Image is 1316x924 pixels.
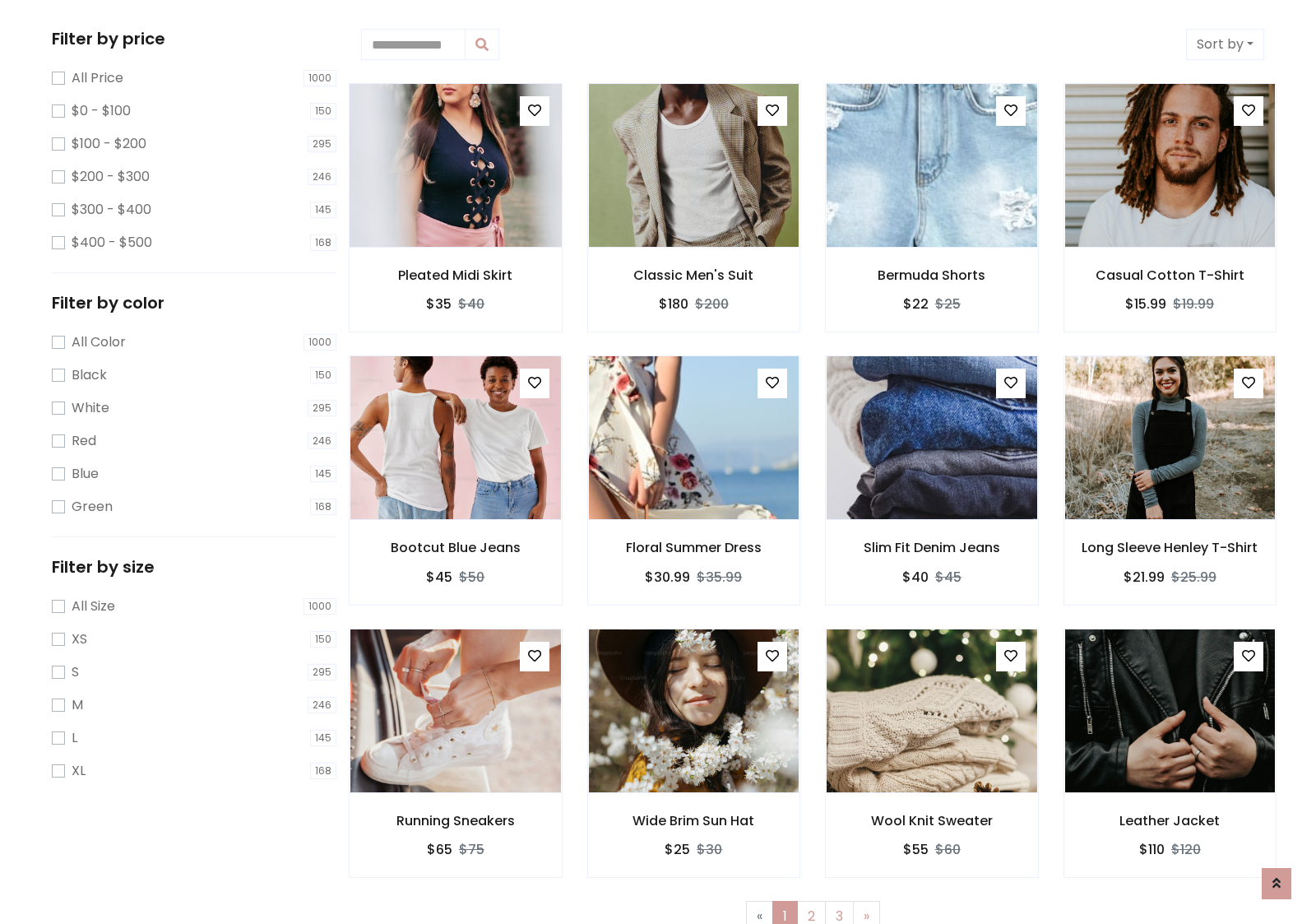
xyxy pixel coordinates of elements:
label: $300 - $400 [72,200,151,220]
h6: $35 [426,296,452,312]
del: $35.99 [697,568,742,587]
span: 145 [310,730,336,746]
del: $50 [459,568,484,587]
h6: $21.99 [1124,569,1165,585]
h6: $65 [427,842,452,857]
label: All Size [72,597,115,616]
h6: Floral Summer Dress [588,540,800,555]
del: $40 [458,295,484,313]
label: Green [72,497,113,517]
span: 295 [308,136,336,152]
h6: Leather Jacket [1064,813,1277,829]
span: 168 [310,499,336,515]
h6: Bermuda Shorts [826,267,1038,283]
h6: Bootcut Blue Jeans [350,540,562,555]
label: L [72,728,77,748]
del: $25 [935,295,961,313]
del: $19.99 [1173,295,1214,313]
h6: $45 [426,569,452,585]
h6: Long Sleeve Henley T-Shirt [1064,540,1277,555]
span: 246 [308,433,336,449]
del: $60 [935,840,961,859]
label: S [72,662,79,682]
h6: Slim Fit Denim Jeans [826,540,1038,555]
span: 150 [310,367,336,383]
del: $45 [935,568,962,587]
del: $75 [459,840,484,859]
h6: Casual Cotton T-Shirt [1064,267,1277,283]
span: 168 [310,763,336,779]
label: M [72,695,83,715]
span: 1000 [304,598,336,615]
h6: Classic Men's Suit [588,267,800,283]
label: $400 - $500 [72,233,152,253]
label: $100 - $200 [72,134,146,154]
span: 168 [310,234,336,251]
span: 246 [308,169,336,185]
label: Red [72,431,96,451]
h6: Pleated Midi Skirt [350,267,562,283]
label: XS [72,629,87,649]
span: 150 [310,103,336,119]
span: 295 [308,400,336,416]
h6: $22 [903,296,929,312]
h6: $30.99 [645,569,690,585]
h6: $55 [903,842,929,857]
span: 295 [308,664,336,680]
h5: Filter by price [52,29,336,49]
label: White [72,398,109,418]
span: 145 [310,202,336,218]
del: $120 [1171,840,1201,859]
h6: $40 [902,569,929,585]
del: $25.99 [1171,568,1216,587]
span: 1000 [304,70,336,86]
label: XL [72,761,86,781]
button: Sort by [1186,29,1264,60]
h5: Filter by color [52,293,336,313]
del: $30 [697,840,722,859]
label: $0 - $100 [72,101,131,121]
span: 150 [310,631,336,648]
label: Blue [72,464,99,484]
span: 246 [308,697,336,713]
label: All Price [72,68,123,88]
h5: Filter by size [52,557,336,577]
span: 1000 [304,334,336,351]
h6: Wool Knit Sweater [826,813,1038,829]
span: 145 [310,466,336,482]
h6: $180 [659,296,688,312]
h6: $25 [665,842,690,857]
del: $200 [695,295,729,313]
h6: $110 [1139,842,1165,857]
h6: $15.99 [1125,296,1166,312]
label: All Color [72,332,126,352]
h6: Wide Brim Sun Hat [588,813,800,829]
label: $200 - $300 [72,167,150,187]
label: Black [72,365,107,385]
h6: Running Sneakers [350,813,562,829]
